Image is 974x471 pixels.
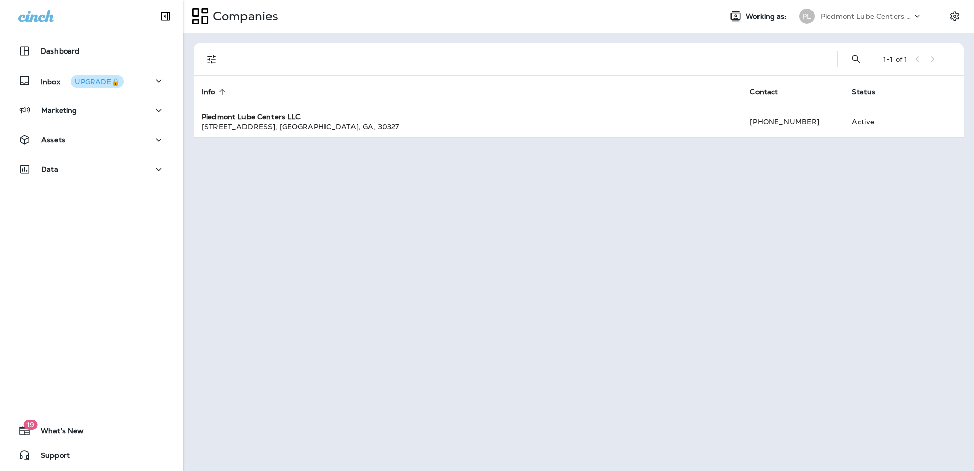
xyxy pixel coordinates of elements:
[202,112,301,121] strong: Piedmont Lube Centers LLC
[10,159,173,179] button: Data
[10,421,173,441] button: 19What's New
[209,9,278,24] p: Companies
[41,75,124,86] p: Inbox
[151,6,180,27] button: Collapse Sidebar
[821,12,912,20] p: Piedmont Lube Centers LLC
[10,445,173,465] button: Support
[742,107,844,137] td: [PHONE_NUMBER]
[852,88,875,96] span: Status
[10,41,173,61] button: Dashboard
[852,87,888,96] span: Status
[799,9,815,24] div: PL
[41,47,79,55] p: Dashboard
[41,106,77,114] p: Marketing
[746,12,789,21] span: Working as:
[23,420,37,430] span: 19
[31,451,70,463] span: Support
[31,427,84,439] span: What's New
[750,87,791,96] span: Contact
[41,165,59,173] p: Data
[202,122,734,132] div: [STREET_ADDRESS] , [GEOGRAPHIC_DATA] , GA , 30327
[41,136,65,144] p: Assets
[10,100,173,120] button: Marketing
[844,107,909,137] td: Active
[883,55,907,63] div: 1 - 1 of 1
[10,70,173,91] button: InboxUPGRADE🔒
[846,49,867,69] button: Search Companies
[75,78,120,85] div: UPGRADE🔒
[71,75,124,88] button: UPGRADE🔒
[750,88,778,96] span: Contact
[202,87,229,96] span: Info
[202,88,215,96] span: Info
[945,7,964,25] button: Settings
[202,49,222,69] button: Filters
[10,129,173,150] button: Assets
